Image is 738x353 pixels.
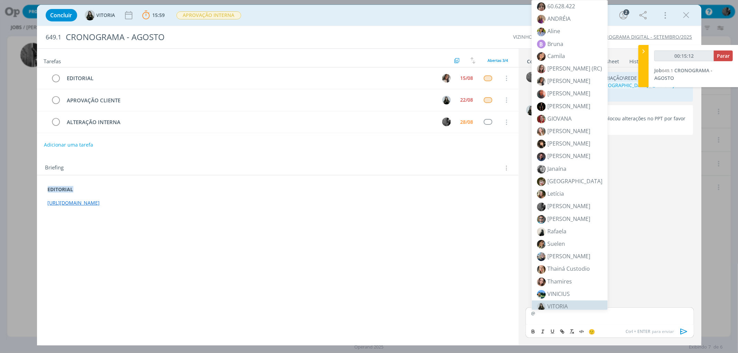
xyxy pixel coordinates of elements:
img: 1747168480_4307f7_9086a29c12476cbf971179497c8d6449.jpg [537,290,546,299]
span: para enviar [626,328,674,335]
span: B [537,40,546,48]
span: Abertas 3/4 [488,58,508,63]
img: 1728067857_f2852b_captura_de_tela_20241004_as_155014.png [537,140,546,148]
span: Thamires [547,278,572,285]
div: 2 [623,9,629,15]
img: P [526,72,537,82]
span: [GEOGRAPHIC_DATA] [547,177,602,185]
span: Parar [717,53,730,59]
span: Janaína [547,165,566,173]
span: @[GEOGRAPHIC_DATA] [595,82,648,89]
img: 1728580496_58e7aa_whatsapp_image_20241010_at_141418.jpeg [537,177,546,186]
span: 649.1 [46,34,62,41]
img: 1753793132_ed7be3_whatsapp_image_20250728_at_210251.jpeg [537,115,546,123]
span: [PERSON_NAME] [547,215,590,223]
span: @Carol RJ [652,82,674,89]
img: 1739449148_9ce4cd_whatsapp_image_20250213_at_091726.jpeg [537,127,546,136]
span: APROVAÇÃO INTERNA [176,11,241,19]
span: [PERSON_NAME] [547,252,590,260]
button: Concluir [46,9,77,21]
button: Parar [714,50,733,61]
span: Concluir [51,12,72,18]
button: VVITORIA [85,10,115,20]
button: Adicionar uma tarefa [44,139,93,151]
a: [URL][DOMAIN_NAME] [48,199,100,206]
button: 2 [618,10,629,21]
span: Suelen [547,240,565,248]
span: VINICIUS [547,290,570,298]
a: Job649.1CRONOGRAMA - AGOSTO [654,67,712,81]
span: [PERSON_NAME] (RC) [547,65,602,72]
button: APROVAÇÃO INTERNA [176,11,242,20]
span: 649.1 [662,67,673,74]
a: CRONOGRAMA DIGITAL - SETEMBRO/2025 [595,34,692,40]
span: CRONOGRAMA - AGOSTO [654,67,712,81]
p: @ [531,310,688,316]
img: 1728394734_bd1541_whatsapp_image_20240614_at_090738.jpeg [537,77,546,86]
span: Camila [547,52,565,60]
span: 🙂 [589,328,595,335]
button: 🙂 [587,327,596,336]
img: V [526,105,537,115]
img: 1728412103_7b8469_whatsapp_image_20241008_at_152526.jpeg [537,240,546,249]
img: 1739816245_d26bd2_sem_ttulo.png [537,303,546,311]
span: VITORIA [547,303,568,310]
img: 1728396203_d58025_foto.jpg [537,65,546,73]
a: Histórico [629,55,650,65]
span: 15:59 [153,12,165,18]
img: P [442,118,451,126]
span: [PERSON_NAME] [547,202,590,210]
span: Letícia [547,190,564,197]
p: Z:\Criacao\2025\VIZINHO\CRIAÇÃO\REDE SOCIAL\09.SETEMBRO [544,75,690,89]
span: [PERSON_NAME] [547,127,590,135]
span: Tarefas [44,56,61,65]
img: V [85,10,95,20]
div: 28/08 [461,120,473,124]
span: [PERSON_NAME] [547,77,590,85]
img: 1728559329_79d476_aaa.png [537,203,546,211]
button: 15:59 [140,10,167,21]
span: Bruna [547,40,563,48]
img: 1750446523_2492ba_foto_elaine_whatsapp.jpg [537,2,546,11]
span: GIOVANA [547,115,572,122]
img: 1728580667_4c44f3_432444570_480719430998906_8255959306224238596_n.jpg [537,52,546,61]
img: V [442,96,451,104]
img: 1728411078_2bc312_t072pv4r4v9u078e663hft1a85591e3598512.png [537,28,546,36]
img: 1727455878_1bd00d_whatsapp_image_20240927_at_135036.jpeg [537,165,546,174]
div: APROVAÇÃO CLIENTE [64,96,436,105]
button: C [441,73,452,83]
div: ALTERAÇÃO INTERNA [64,118,436,127]
span: 60.628.422 [547,2,575,10]
span: [PERSON_NAME] [547,140,590,147]
img: 1728397798_5b8125_whatsapp_image_20241008_at_112907.jpeg [537,265,546,274]
span: VITORIA [97,13,115,18]
p: [PERSON_NAME] colocou alterações no PPT por favor [544,115,690,122]
span: Briefing [45,164,64,173]
a: Comentários [527,55,558,65]
span: [PERSON_NAME] [547,102,590,110]
img: 1728393300_bc21ea_imagem_do_whatsapp_de_20240815_s_133422_2522659d.jpg [537,252,546,261]
span: Thainá Custodio [547,265,590,272]
span: Ctrl + ENTER [626,328,652,335]
img: 1728580452_44726b_453560262_873562011495961_8188592101671632319_n.jpg [537,278,546,286]
div: dialog [37,5,701,345]
img: C [442,74,451,83]
img: 1728582799_ea7819_rafamondini.jpeg [537,215,546,224]
span: [PERSON_NAME] [547,152,590,160]
img: 1728579961_e8489d_img_8607.jpg [537,227,546,236]
div: 15/08 [461,76,473,81]
button: V [441,95,452,105]
img: arrow-down-up.svg [471,57,475,64]
img: 1727697760_121d82_captura_de_tela_20240605_090543.png [537,102,546,111]
img: 1727444974_07e59d_foto_andria.jpg [537,15,546,24]
img: 1728473670_64dcb8_whatsapp_image_20241009_at_083349.jpeg [537,190,546,198]
div: EDITORIAL [64,74,436,83]
div: CRONOGRAMA - AGOSTO [63,29,420,46]
span: Aline [547,27,560,35]
img: 1728394321_f93ef2_unnamed.png [537,90,546,99]
a: VIZINHO SUPERMERCADOS LTDA [513,34,589,40]
div: 22/08 [461,97,473,102]
button: P [441,117,452,127]
span: Rafaela [547,227,566,235]
span: ANDRÉIA [547,15,571,22]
